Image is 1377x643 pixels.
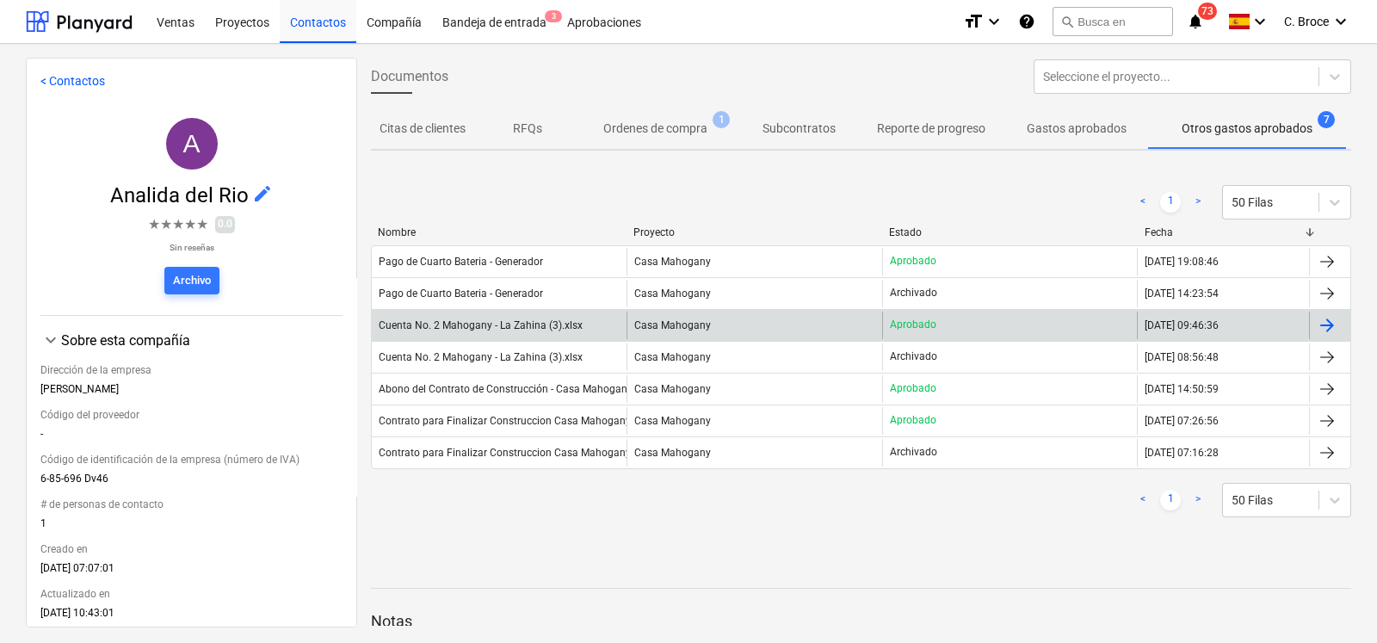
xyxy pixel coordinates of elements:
[1133,192,1153,213] a: Previous page
[1198,3,1217,20] span: 73
[634,447,711,459] span: Casa Mahogany
[379,383,633,395] div: Abono del Contrato de Construcción - Casa Mahogany
[633,226,875,238] div: Proyecto
[40,581,343,607] div: Actualizado en
[890,445,937,460] p: Archivado
[1053,7,1173,36] button: Busca en
[40,402,343,428] div: Código del proveedor
[890,318,936,332] p: Aprobado
[603,120,707,138] p: Ordenes de compra
[1250,11,1270,32] i: keyboard_arrow_down
[963,11,984,32] i: format_size
[890,413,936,428] p: Aprobado
[1160,490,1181,510] a: Page 1 is your current page
[110,183,252,207] span: Analida del Rio
[252,183,273,204] span: edit
[1145,287,1219,300] div: [DATE] 14:23:54
[1291,560,1377,643] div: Widget de chat
[1145,383,1219,395] div: [DATE] 14:50:59
[1027,120,1127,138] p: Gastos aprobados
[763,120,836,138] p: Subcontratos
[1187,11,1204,32] i: notifications
[1145,226,1303,238] div: Fecha
[172,214,184,235] span: ★
[984,11,1004,32] i: keyboard_arrow_down
[40,357,343,383] div: Dirección de la empresa
[1145,351,1219,363] div: [DATE] 08:56:48
[1145,256,1219,268] div: [DATE] 19:08:46
[40,330,61,350] span: keyboard_arrow_down
[166,118,218,170] div: Analida
[182,129,200,158] span: A
[877,120,985,138] p: Reporte de progreso
[40,350,343,626] div: Sobre esta compañía
[1318,111,1335,128] span: 7
[1145,319,1219,331] div: [DATE] 09:46:36
[1145,447,1219,459] div: [DATE] 07:16:28
[1145,415,1219,427] div: [DATE] 07:26:56
[1182,120,1312,138] p: Otros gastos aprobados
[379,256,543,268] div: Pago de Cuarto Bateria - Generador
[40,330,343,350] div: Sobre esta compañía
[40,383,343,402] div: [PERSON_NAME]
[634,415,711,427] span: Casa Mahogany
[379,447,631,459] div: Contrato para Finalizar Construccion Casa Mahogany
[634,256,711,268] span: Casa Mahogany
[1060,15,1074,28] span: search
[379,287,543,300] div: Pago de Cuarto Bateria - Generador
[634,287,711,300] span: Casa Mahogany
[1188,490,1208,510] a: Next page
[379,319,583,331] div: Cuenta No. 2 Mahogany - La Zahina (3).xlsx
[507,120,548,138] p: RFQs
[173,271,211,291] div: Archivo
[148,242,235,253] p: Sin reseñas
[1284,15,1329,28] span: C. Broce
[379,415,631,427] div: Contrato para Finalizar Construccion Casa Mahogany
[40,473,343,492] div: 6-85-696 Dv46
[164,267,219,294] button: Archivo
[890,254,936,269] p: Aprobado
[1133,490,1153,510] a: Previous page
[890,381,936,396] p: Aprobado
[40,74,105,88] a: < Contactos
[40,428,343,447] div: -
[890,286,937,300] p: Archivado
[184,214,196,235] span: ★
[196,214,208,235] span: ★
[1188,192,1208,213] a: Next page
[378,226,620,238] div: Nombre
[379,351,583,363] div: Cuenta No. 2 Mahogany - La Zahina (3).xlsx
[889,226,1131,238] div: Estado
[40,517,343,536] div: 1
[215,216,235,232] span: 0.0
[1018,11,1035,32] i: Base de conocimientos
[61,332,343,349] div: Sobre esta compañía
[40,447,343,473] div: Código de identificación de la empresa (número de IVA)
[40,607,343,626] div: [DATE] 10:43:01
[713,111,730,128] span: 1
[634,351,711,363] span: Casa Mahogany
[40,562,343,581] div: [DATE] 07:07:01
[380,120,466,138] p: Citas de clientes
[40,492,343,517] div: # de personas de contacto
[1331,11,1351,32] i: keyboard_arrow_down
[148,214,160,235] span: ★
[40,536,343,562] div: Creado en
[371,611,1351,632] p: Notas
[1160,192,1181,213] a: Page 1 is your current page
[634,383,711,395] span: Casa Mahogany
[545,10,562,22] span: 3
[634,319,711,331] span: Casa Mahogany
[890,349,937,364] p: Archivado
[371,66,448,87] span: Documentos
[160,214,172,235] span: ★
[1291,560,1377,643] iframe: Chat Widget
